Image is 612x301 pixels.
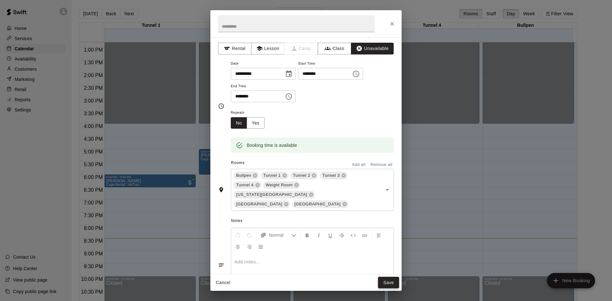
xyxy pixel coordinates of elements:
[359,229,370,241] button: Insert Link
[383,185,392,194] button: Open
[213,277,233,289] button: Cancel
[234,191,310,198] span: [US_STATE][GEOGRAPHIC_DATA]
[261,172,288,179] div: Tunnel 1
[234,201,285,207] span: [GEOGRAPHIC_DATA]
[348,229,359,241] button: Insert Code
[218,262,224,268] svg: Notes
[234,200,290,208] div: [GEOGRAPHIC_DATA]
[386,18,398,30] button: Close
[290,172,318,179] div: Tunnel 2
[234,172,259,179] div: Bullpen
[244,229,255,241] button: Redo
[231,117,247,129] button: No
[231,216,394,226] span: Notes
[232,241,243,252] button: Center Align
[234,182,256,188] span: Tunnel 4
[251,43,285,54] button: Lesson
[348,160,369,170] button: Add all
[263,181,301,189] div: Weight Room
[292,200,348,208] div: [GEOGRAPHIC_DATA]
[231,109,270,117] span: Repeats
[247,140,297,151] div: Booking time is available
[269,232,291,238] span: Normal
[325,229,336,241] button: Format Underline
[231,60,296,68] span: Date
[282,68,295,80] button: Choose date, selected date is Sep 12, 2025
[231,82,296,91] span: End Time
[244,241,255,252] button: Right Align
[234,191,315,198] div: [US_STATE][GEOGRAPHIC_DATA]
[298,60,363,68] span: Start Time
[255,241,266,252] button: Justify Align
[336,229,347,241] button: Format Strikethrough
[282,90,295,103] button: Choose time, selected time is 10:00 PM
[302,229,313,241] button: Format Bold
[350,68,362,80] button: Choose time, selected time is 9:00 PM
[313,229,324,241] button: Format Italics
[285,43,318,54] span: Camps can only be created in the Services page
[378,277,399,289] button: Save
[320,172,342,179] span: Tunnel 3
[231,161,245,165] span: Rooms
[292,201,343,207] span: [GEOGRAPHIC_DATA]
[247,117,265,129] button: Yes
[231,117,265,129] div: outlined button group
[218,187,224,193] svg: Rooms
[318,43,351,54] button: Class
[234,172,254,179] span: Bullpen
[290,172,313,179] span: Tunnel 2
[320,172,347,179] div: Tunnel 3
[374,229,384,241] button: Left Align
[261,172,283,179] span: Tunnel 1
[218,43,251,54] button: Rental
[258,229,299,241] button: Formatting Options
[218,103,224,109] svg: Timing
[263,182,295,188] span: Weight Room
[234,181,261,189] div: Tunnel 4
[351,43,394,54] button: Unavailable
[369,160,394,170] button: Remove all
[232,229,243,241] button: Undo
